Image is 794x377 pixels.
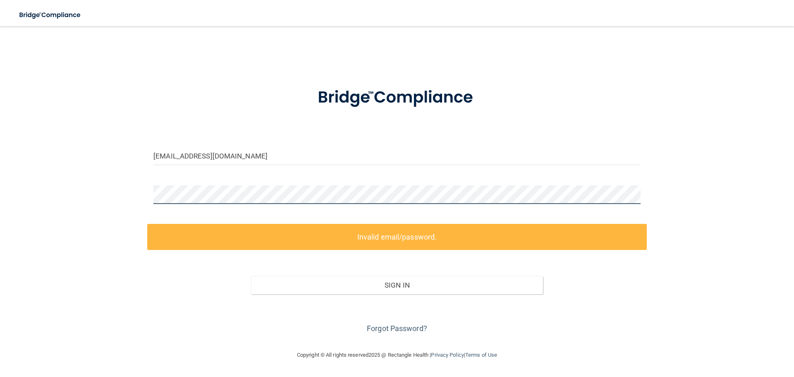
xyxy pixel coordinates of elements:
[153,146,641,165] input: Email
[367,324,427,333] a: Forgot Password?
[301,76,493,119] img: bridge_compliance_login_screen.278c3ca4.svg
[465,352,497,358] a: Terms of Use
[246,342,548,368] div: Copyright © All rights reserved 2025 @ Rectangle Health | |
[147,224,647,250] label: Invalid email/password.
[251,276,543,294] button: Sign In
[431,352,464,358] a: Privacy Policy
[12,7,88,24] img: bridge_compliance_login_screen.278c3ca4.svg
